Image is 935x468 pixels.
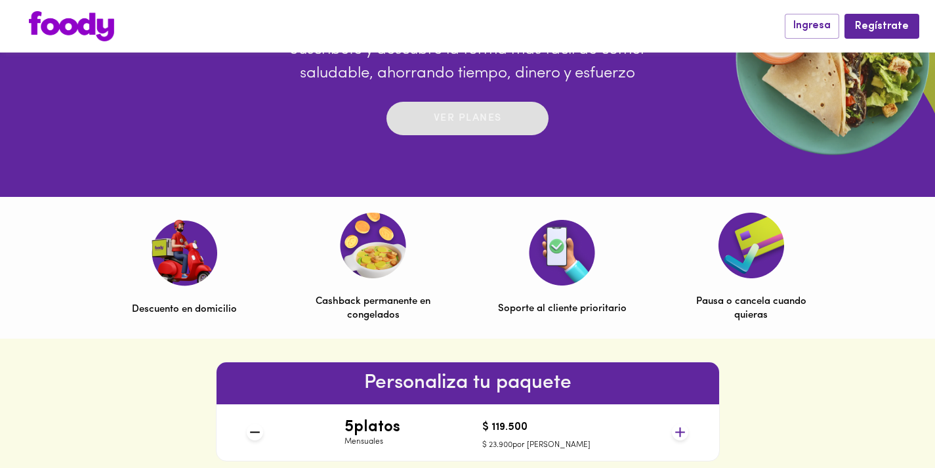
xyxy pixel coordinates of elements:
[268,38,667,85] p: Suscríbete y descubre la forma más fácil de comer saludable, ahorrando tiempo, dinero y esfuerzo
[132,303,237,316] p: Descuento en domicilio
[718,213,784,278] img: Pausa o cancela cuando quieras
[844,14,919,38] button: Regístrate
[151,219,217,286] img: Descuento en domicilio
[529,220,595,286] img: Soporte al cliente prioritario
[855,20,909,33] span: Regístrate
[217,368,719,399] h6: Personaliza tu paquete
[340,213,406,278] img: Cashback permanente en congelados
[386,102,549,135] button: Ver planes
[309,295,438,323] p: Cashback permanente en congelados
[434,111,502,126] p: Ver planes
[687,295,816,323] p: Pausa o cancela cuando quieras
[344,419,400,436] h4: 5 platos
[482,422,591,434] h4: $ 119.500
[344,436,400,448] p: Mensuales
[793,20,831,32] span: Ingresa
[785,14,839,38] button: Ingresa
[482,440,591,451] p: $ 23.900 por [PERSON_NAME]
[29,11,114,41] img: logo.png
[498,302,627,316] p: Soporte al cliente prioritario
[859,392,922,455] iframe: Messagebird Livechat Widget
